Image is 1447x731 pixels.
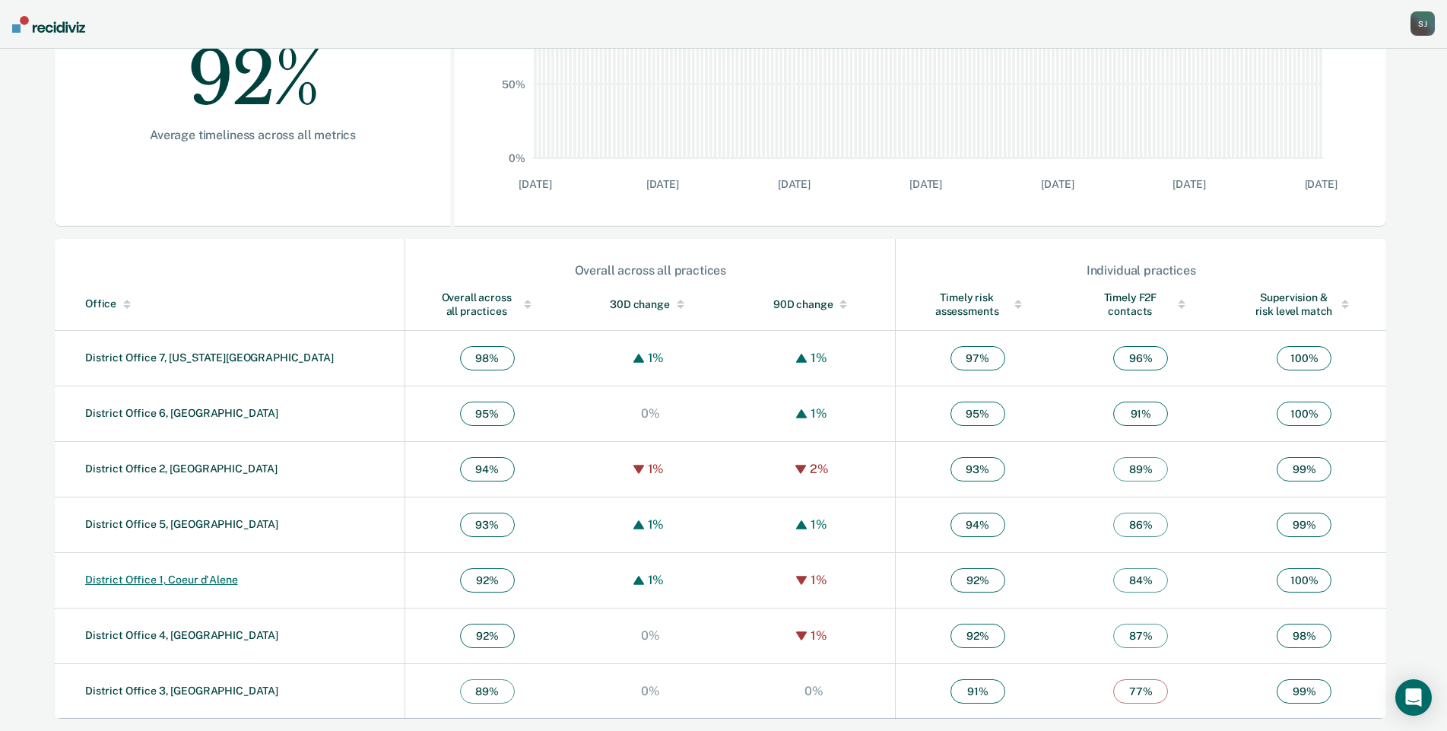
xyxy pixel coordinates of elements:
text: [DATE] [1173,178,1206,190]
span: 93 % [460,513,515,537]
div: Supervision & risk level match [1253,291,1356,318]
th: Toggle SortBy [732,278,896,331]
text: [DATE] [519,178,552,190]
span: 100 % [1277,346,1331,370]
th: Toggle SortBy [1223,278,1386,331]
span: 94 % [950,513,1005,537]
text: [DATE] [778,178,811,190]
span: 97 % [950,346,1005,370]
button: SJ [1411,11,1435,36]
div: 1% [644,351,668,365]
span: 86 % [1113,513,1168,537]
div: 1% [644,573,668,587]
span: 91 % [950,679,1005,704]
span: 92 % [950,624,1005,648]
div: Overall across all practices [406,263,894,278]
span: 87 % [1113,624,1168,648]
span: 92 % [950,568,1005,593]
a: District Office 4, [GEOGRAPHIC_DATA] [85,629,278,641]
img: Recidiviz [12,16,85,33]
span: 92 % [460,624,515,648]
div: Average timeliness across all metrics [103,128,402,142]
text: [DATE] [1041,178,1074,190]
div: 0% [637,406,664,421]
div: S J [1411,11,1435,36]
div: 1% [807,351,831,365]
text: [DATE] [1305,178,1338,190]
text: [DATE] [909,178,942,190]
div: 90D change [763,297,865,311]
a: District Office 7, [US_STATE][GEOGRAPHIC_DATA] [85,351,334,364]
span: 92 % [460,568,515,593]
th: Toggle SortBy [569,278,732,331]
span: 96 % [1113,346,1168,370]
span: 89 % [1113,457,1168,482]
th: Toggle SortBy [1059,278,1223,331]
th: Toggle SortBy [405,278,569,331]
div: Overall across all practices [436,291,538,318]
a: District Office 5, [GEOGRAPHIC_DATA] [85,518,278,530]
span: 94 % [460,457,515,482]
span: 89 % [460,679,515,704]
div: 1% [807,517,831,532]
span: 99 % [1277,679,1331,704]
span: 84 % [1113,568,1168,593]
div: Individual practices [896,263,1385,278]
span: 91 % [1113,402,1168,426]
span: 98 % [460,346,515,370]
div: 1% [644,517,668,532]
a: District Office 3, [GEOGRAPHIC_DATA] [85,685,278,697]
a: District Office 1, Coeur d'Alene [85,574,238,586]
span: 95 % [950,402,1005,426]
a: District Office 6, [GEOGRAPHIC_DATA] [85,407,278,419]
div: 1% [807,573,831,587]
div: Timely risk assessments [926,291,1029,318]
span: 98 % [1277,624,1331,648]
div: 1% [807,406,831,421]
div: Timely F2F contacts [1090,291,1192,318]
div: Open Intercom Messenger [1395,679,1432,716]
span: 99 % [1277,513,1331,537]
span: 77 % [1113,679,1168,704]
div: Office [85,297,398,310]
a: District Office 2, [GEOGRAPHIC_DATA] [85,462,278,475]
div: 2% [806,462,833,476]
th: Toggle SortBy [55,278,405,331]
div: 30D change [599,297,702,311]
div: 92% [103,6,402,128]
div: 1% [644,462,668,476]
text: [DATE] [646,178,679,190]
div: 0% [801,684,827,698]
span: 100 % [1277,568,1331,593]
th: Toggle SortBy [896,278,1059,331]
span: 95 % [460,402,515,426]
div: 1% [807,628,831,643]
div: 0% [637,628,664,643]
span: 99 % [1277,457,1331,482]
div: 0% [637,684,664,698]
span: 93 % [950,457,1005,482]
span: 100 % [1277,402,1331,426]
